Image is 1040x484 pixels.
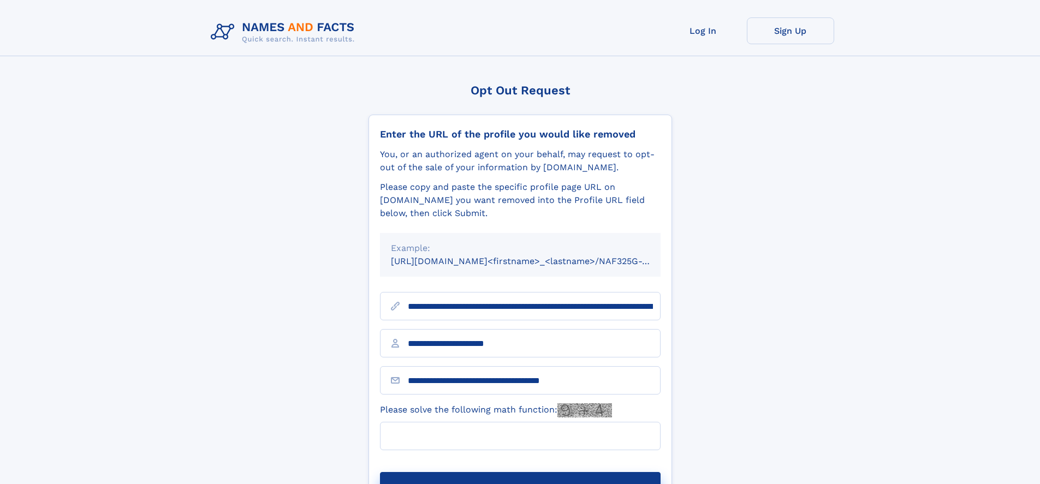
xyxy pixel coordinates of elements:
a: Sign Up [747,17,834,44]
div: Example: [391,242,650,255]
img: Logo Names and Facts [206,17,364,47]
small: [URL][DOMAIN_NAME]<firstname>_<lastname>/NAF325G-xxxxxxxx [391,256,681,266]
div: Opt Out Request [369,83,672,97]
a: Log In [659,17,747,44]
div: Enter the URL of the profile you would like removed [380,128,661,140]
label: Please solve the following math function: [380,403,612,417]
div: Please copy and paste the specific profile page URL on [DOMAIN_NAME] you want removed into the Pr... [380,181,661,220]
div: You, or an authorized agent on your behalf, may request to opt-out of the sale of your informatio... [380,148,661,174]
